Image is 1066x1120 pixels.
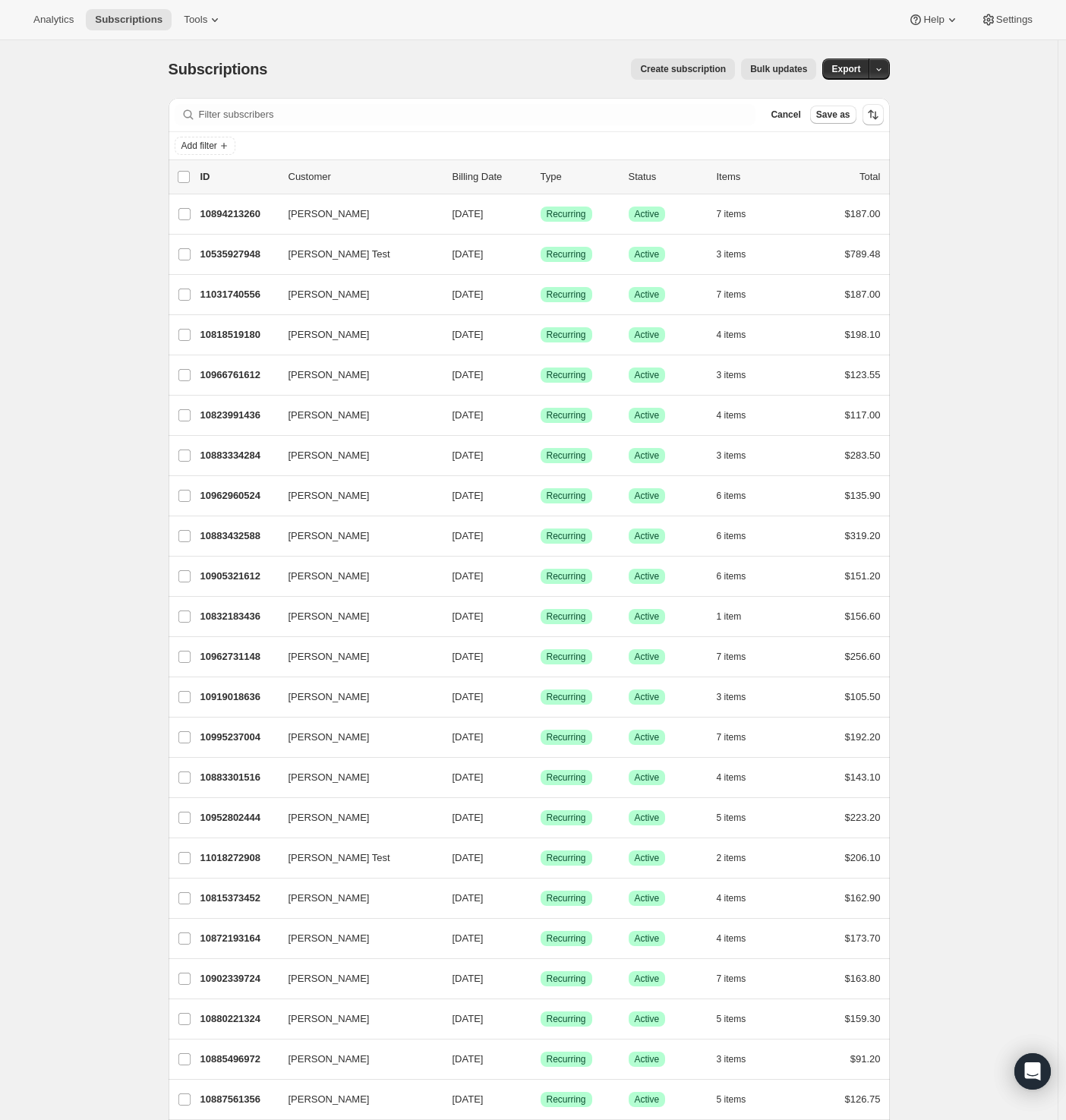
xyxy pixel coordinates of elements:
[453,450,484,461] span: [DATE]
[635,570,660,582] span: Active
[717,169,793,185] div: Items
[845,610,881,622] span: $156.60
[289,1092,370,1107] span: [PERSON_NAME]
[453,812,484,823] span: [DATE]
[279,323,431,347] button: [PERSON_NAME]
[845,731,881,743] span: $192.20
[200,368,276,383] p: 10966761612
[845,771,881,783] span: $143.10
[289,649,370,664] span: [PERSON_NAME]
[200,931,276,946] p: 10872193164
[547,812,586,824] span: Recurring
[289,368,370,383] span: [PERSON_NAME]
[547,691,586,703] span: Recurring
[845,289,881,300] span: $187.00
[717,525,763,547] button: 6 items
[200,810,276,825] p: 10952802444
[547,1053,586,1065] span: Recurring
[199,104,756,125] input: Filter subscribers
[547,973,586,985] span: Recurring
[717,812,746,824] span: 5 items
[200,247,276,262] p: 10535927948
[717,686,763,708] button: 3 items
[717,409,746,421] span: 4 items
[845,1013,881,1024] span: $159.30
[279,926,431,951] button: [PERSON_NAME]
[279,1087,431,1112] button: [PERSON_NAME]
[200,847,881,869] div: 11018272908[PERSON_NAME] Test[DATE]SuccessRecurringSuccessActive2 items$206.10
[200,646,881,667] div: 10962731148[PERSON_NAME][DATE]SuccessRecurringSuccessActive7 items$256.60
[717,244,763,265] button: 3 items
[547,1093,586,1106] span: Recurring
[717,1093,746,1106] span: 5 items
[635,490,660,502] span: Active
[453,892,484,904] span: [DATE]
[845,329,881,340] span: $198.10
[289,810,370,825] span: [PERSON_NAME]
[289,408,370,423] span: [PERSON_NAME]
[200,767,881,788] div: 10883301516[PERSON_NAME][DATE]SuccessRecurringSuccessActive4 items$143.10
[279,242,431,267] button: [PERSON_NAME] Test
[279,806,431,830] button: [PERSON_NAME]
[810,106,856,124] button: Save as
[635,771,660,784] span: Active
[289,287,370,302] span: [PERSON_NAME]
[289,327,370,342] span: [PERSON_NAME]
[200,405,881,426] div: 10823991436[PERSON_NAME][DATE]SuccessRecurringSuccessActive4 items$117.00
[200,891,276,906] p: 10815373452
[453,329,484,340] span: [DATE]
[717,973,746,985] span: 7 items
[717,771,746,784] span: 4 items
[289,971,370,986] span: [PERSON_NAME]
[200,244,881,265] div: 10535927948[PERSON_NAME] Test[DATE]SuccessRecurringSuccessActive3 items$789.48
[279,886,431,910] button: [PERSON_NAME]
[289,770,370,785] span: [PERSON_NAME]
[717,248,746,260] span: 3 items
[717,727,763,748] button: 7 items
[200,169,276,185] p: ID
[453,490,484,501] span: [DATE]
[453,289,484,300] span: [DATE]
[845,812,881,823] span: $223.20
[635,812,660,824] span: Active
[717,203,763,225] button: 7 items
[279,967,431,991] button: [PERSON_NAME]
[200,807,881,828] div: 10952802444[PERSON_NAME][DATE]SuccessRecurringSuccessActive5 items$223.20
[717,928,763,949] button: 4 items
[717,807,763,828] button: 5 items
[859,169,880,185] p: Total
[863,104,884,125] button: Sort the results
[453,208,484,219] span: [DATE]
[200,727,881,748] div: 10995237004[PERSON_NAME][DATE]SuccessRecurringSuccessActive7 items$192.20
[845,409,881,421] span: $117.00
[822,58,869,80] button: Export
[279,403,431,427] button: [PERSON_NAME]
[717,691,746,703] span: 3 items
[845,530,881,541] span: $319.20
[717,364,763,386] button: 3 items
[547,369,586,381] span: Recurring
[717,1013,746,1025] span: 5 items
[717,767,763,788] button: 4 items
[635,651,660,663] span: Active
[289,891,370,906] span: [PERSON_NAME]
[547,892,586,904] span: Recurring
[200,609,276,624] p: 10832183436
[717,329,746,341] span: 4 items
[279,604,431,629] button: [PERSON_NAME]
[200,408,276,423] p: 10823991436
[289,247,390,262] span: [PERSON_NAME] Test
[972,9,1042,30] button: Settings
[717,490,746,502] span: 6 items
[845,248,881,260] span: $789.48
[635,1053,660,1065] span: Active
[279,1007,431,1031] button: [PERSON_NAME]
[200,770,276,785] p: 10883301516
[845,450,881,461] span: $283.50
[200,1011,276,1027] p: 10880221324
[200,203,881,225] div: 10894213260[PERSON_NAME][DATE]SuccessRecurringSuccessActive7 items$187.00
[200,928,881,949] div: 10872193164[PERSON_NAME][DATE]SuccessRecurringSuccessActive4 items$173.70
[845,691,881,702] span: $105.50
[845,651,881,662] span: $256.60
[845,570,881,582] span: $151.20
